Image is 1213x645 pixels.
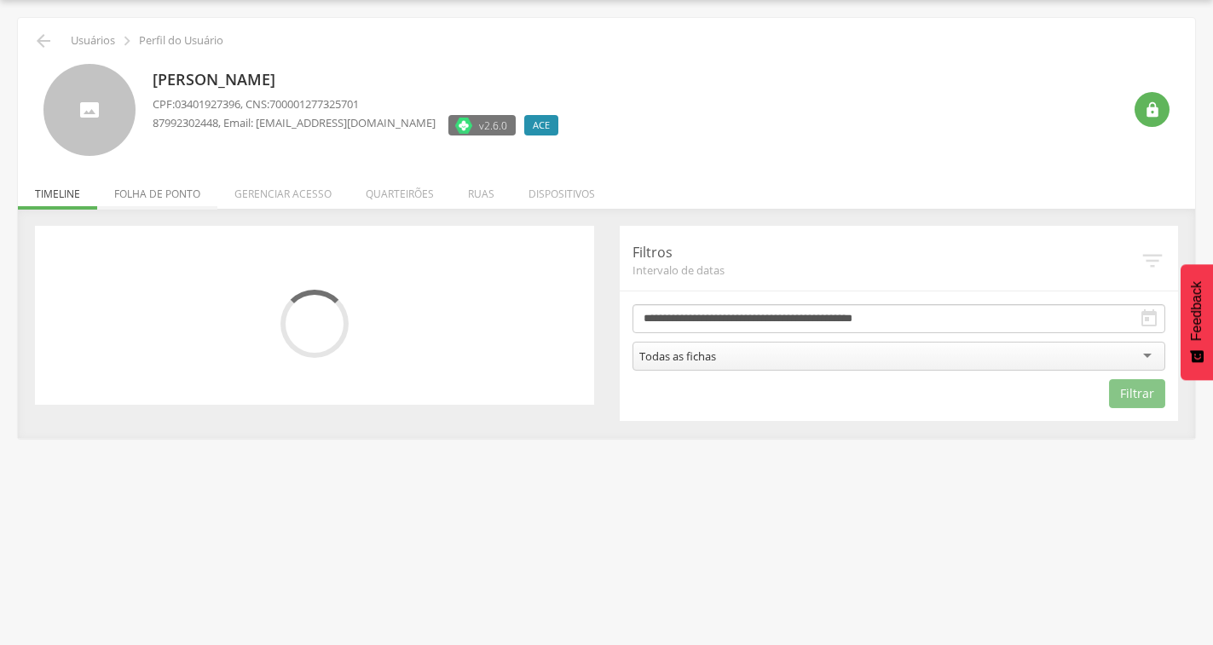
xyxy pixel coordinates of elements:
button: Feedback - Mostrar pesquisa [1181,264,1213,380]
p: Perfil do Usuário [139,34,223,48]
li: Dispositivos [511,170,612,210]
p: [PERSON_NAME] [153,69,567,91]
span: 03401927396 [175,96,240,112]
span: 700001277325701 [269,96,359,112]
button: Filtrar [1109,379,1165,408]
div: Resetar senha [1135,92,1170,127]
div: Todas as fichas [639,348,716,364]
li: Gerenciar acesso [217,170,349,210]
p: Filtros [632,243,1141,262]
label: Versão do aplicativo [448,115,516,135]
li: Ruas [451,170,511,210]
li: Quarteirões [349,170,451,210]
span: v2.6.0 [479,117,507,134]
span: ACE [533,118,550,132]
i:  [1139,308,1159,329]
i:  [1144,101,1161,118]
i: Voltar [33,31,54,51]
p: Usuários [71,34,115,48]
i:  [118,32,136,50]
p: , Email: [EMAIL_ADDRESS][DOMAIN_NAME] [153,115,436,131]
i:  [1140,248,1165,274]
li: Folha de ponto [97,170,217,210]
p: CPF: , CNS: [153,96,567,112]
span: Feedback [1189,281,1204,341]
span: 87992302448 [153,115,218,130]
span: Intervalo de datas [632,262,1141,278]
